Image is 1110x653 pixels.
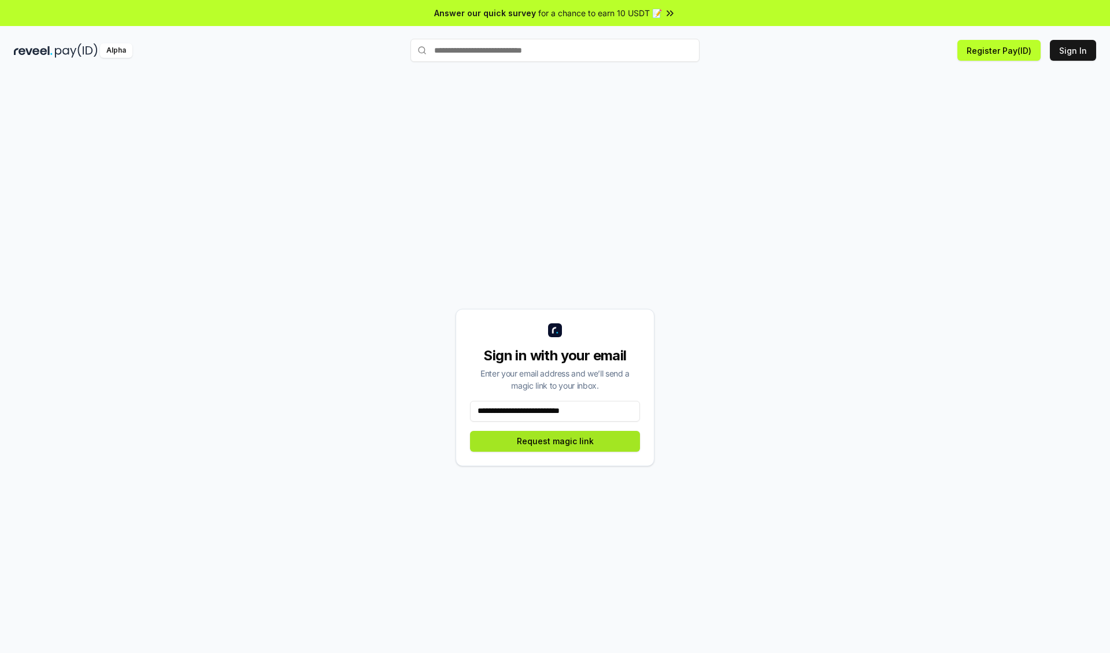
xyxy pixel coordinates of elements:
div: Alpha [100,43,132,58]
img: pay_id [55,43,98,58]
img: reveel_dark [14,43,53,58]
button: Request magic link [470,431,640,452]
div: Sign in with your email [470,346,640,365]
div: Enter your email address and we’ll send a magic link to your inbox. [470,367,640,392]
button: Sign In [1050,40,1096,61]
img: logo_small [548,323,562,337]
button: Register Pay(ID) [957,40,1041,61]
span: for a chance to earn 10 USDT 📝 [538,7,662,19]
span: Answer our quick survey [434,7,536,19]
